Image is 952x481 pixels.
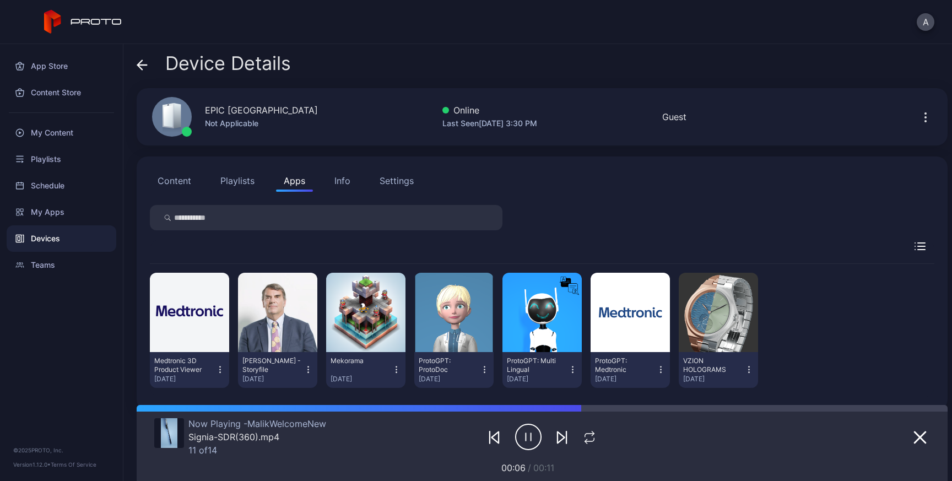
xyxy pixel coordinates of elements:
div: VZION HOLOGRAMS [683,356,744,374]
a: My Apps [7,199,116,225]
div: Info [334,174,350,187]
button: Settings [372,170,421,192]
button: Apps [276,170,313,192]
div: [DATE] [154,375,215,383]
a: Playlists [7,146,116,172]
div: EPIC [GEOGRAPHIC_DATA] [205,104,318,117]
div: [DATE] [595,375,656,383]
span: Device Details [165,53,291,74]
div: Not Applicable [205,117,318,130]
div: [DATE] [242,375,304,383]
a: Content Store [7,79,116,106]
button: Content [150,170,199,192]
a: Devices [7,225,116,252]
div: ProtoGPT: ProtoDoc [419,356,479,374]
div: © 2025 PROTO, Inc. [13,446,110,455]
button: Medtronic 3D Product Viewer[DATE] [154,356,225,383]
div: Tim D - Storyfile [242,356,303,374]
div: [DATE] [419,375,480,383]
button: ProtoGPT: Multi Lingual[DATE] [507,356,577,383]
button: [PERSON_NAME] - Storyfile[DATE] [242,356,313,383]
button: Info [327,170,358,192]
a: My Content [7,120,116,146]
div: ProtoGPT: Medtronic [595,356,656,374]
div: Medtronic 3D Product Viewer [154,356,215,374]
div: Last Seen [DATE] 3:30 PM [442,117,537,130]
button: Playlists [213,170,262,192]
div: [DATE] [683,375,744,383]
div: [DATE] [331,375,392,383]
div: [DATE] [507,375,568,383]
div: Settings [380,174,414,187]
div: Now Playing [188,418,326,429]
div: 11 of 14 [188,445,326,456]
a: Terms Of Service [51,461,96,468]
button: VZION HOLOGRAMS[DATE] [683,356,754,383]
span: Version 1.12.0 • [13,461,51,468]
span: 00:06 [501,462,526,473]
span: MalikWelcomeNew [244,418,326,429]
div: ProtoGPT: Multi Lingual [507,356,567,374]
div: Signia-SDR(360).mp4 [188,431,326,442]
span: 00:11 [533,462,554,473]
a: Schedule [7,172,116,199]
div: Online [442,104,537,117]
button: ProtoGPT: ProtoDoc[DATE] [419,356,489,383]
div: Guest [662,110,686,123]
a: App Store [7,53,116,79]
span: / [528,462,531,473]
div: Mekorama [331,356,391,365]
button: Mekorama[DATE] [331,356,401,383]
a: Teams [7,252,116,278]
button: A [917,13,934,31]
button: ProtoGPT: Medtronic[DATE] [595,356,666,383]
